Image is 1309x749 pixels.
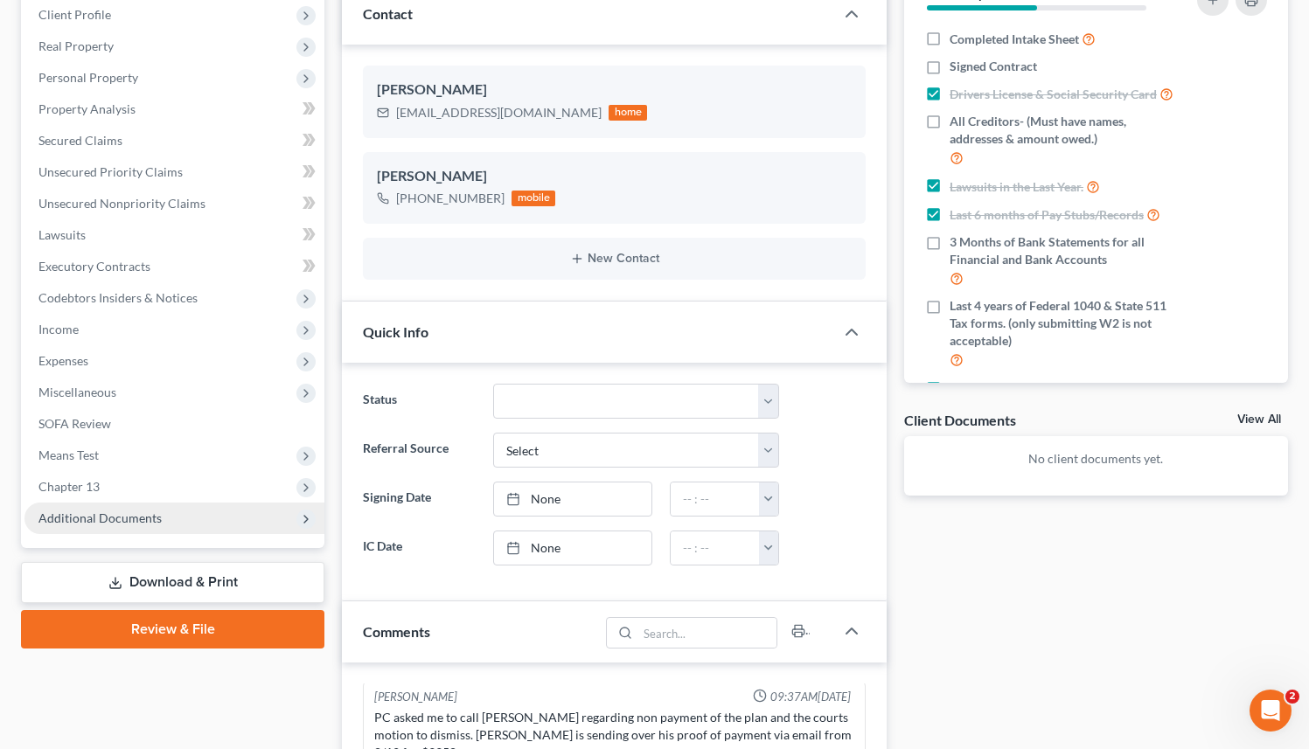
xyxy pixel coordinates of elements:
span: Lawsuits [38,227,86,242]
input: -- : -- [671,531,759,565]
div: mobile [512,191,555,206]
span: Drivers License & Social Security Card [950,86,1157,103]
span: Personal Property [38,70,138,85]
label: IC Date [354,531,484,565]
div: [PERSON_NAME] [374,689,457,705]
a: Download & Print [21,562,324,603]
span: All Creditors- (Must have names, addresses & amount owed.) [950,113,1177,148]
span: Signed Contract [950,58,1037,75]
span: Contact [363,5,413,22]
div: home [609,105,647,121]
span: Completed Intake Sheet [950,31,1079,48]
span: Quick Info [363,323,428,340]
span: Real Property [38,38,114,53]
button: New Contact [377,252,852,266]
input: -- : -- [671,482,759,516]
a: Property Analysis [24,94,324,125]
span: Expenses [38,353,88,368]
span: 3 Months of Bank Statements for all Financial and Bank Accounts [950,233,1177,268]
div: [PERSON_NAME] [377,80,852,101]
span: Unsecured Nonpriority Claims [38,196,205,211]
label: Signing Date [354,482,484,517]
a: Unsecured Priority Claims [24,156,324,188]
span: Last 4 years of Federal 1040 & State 511 Tax forms. (only submitting W2 is not acceptable) [950,297,1177,350]
a: Lawsuits [24,219,324,251]
a: None [494,482,651,516]
span: Unsecured Priority Claims [38,164,183,179]
a: Review & File [21,610,324,648]
p: No client documents yet. [918,450,1274,468]
iframe: Intercom live chat [1250,690,1292,732]
span: Income [38,322,79,336]
div: [PHONE_NUMBER] [396,190,505,207]
a: Executory Contracts [24,251,324,282]
span: SOFA Review [38,416,111,431]
span: Real Property Deeds and Mortgages [950,380,1144,398]
span: Client Profile [38,7,111,22]
div: [EMAIL_ADDRESS][DOMAIN_NAME] [396,104,602,121]
span: Codebtors Insiders & Notices [38,290,198,305]
span: Last 6 months of Pay Stubs/Records [950,206,1144,224]
label: Referral Source [354,433,484,468]
span: Lawsuits in the Last Year. [950,178,1083,196]
span: Chapter 13 [38,479,100,494]
label: Status [354,384,484,419]
a: None [494,531,651,565]
input: Search... [637,618,776,648]
div: Client Documents [904,411,1016,429]
span: Property Analysis [38,101,136,116]
span: Means Test [38,447,99,462]
span: Executory Contracts [38,259,150,274]
span: 2 [1285,690,1299,704]
span: Comments [363,623,430,640]
span: Secured Claims [38,133,122,148]
div: [PERSON_NAME] [377,166,852,187]
span: Additional Documents [38,510,162,525]
a: View All [1237,413,1281,426]
span: Miscellaneous [38,385,116,399]
a: Unsecured Nonpriority Claims [24,188,324,219]
a: SOFA Review [24,408,324,440]
span: 09:37AM[DATE] [770,689,851,705]
a: Secured Claims [24,125,324,156]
